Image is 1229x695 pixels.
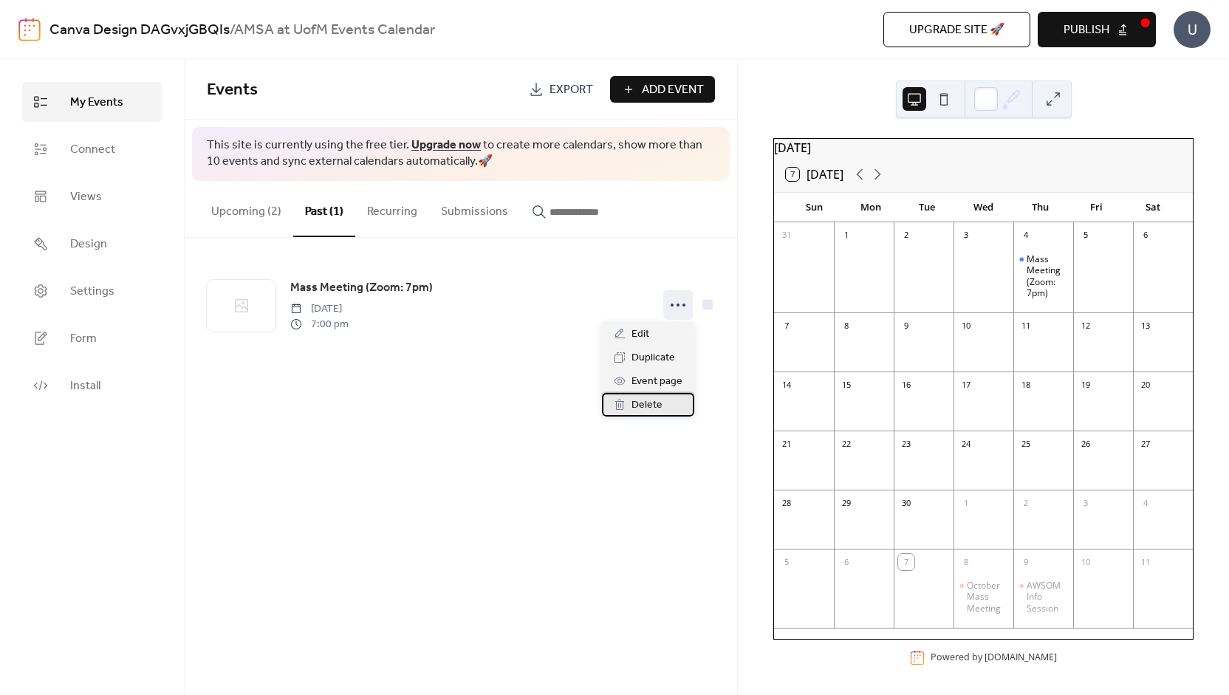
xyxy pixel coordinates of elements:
b: AMSA at UofM Events Calendar [234,16,435,44]
div: 27 [1137,436,1154,452]
span: 7:00 pm [290,317,349,332]
div: AWSOM Info Session [1013,580,1073,614]
div: 12 [1078,318,1094,334]
button: Past (1) [293,181,355,237]
div: 26 [1078,436,1094,452]
div: 4 [1018,227,1034,244]
div: 2 [898,227,914,244]
div: Sat [1125,193,1181,222]
span: Export [550,81,593,99]
div: 9 [898,318,914,334]
div: [DATE] [774,139,1193,157]
span: Events [207,74,258,106]
div: 25 [1018,436,1034,452]
button: Upcoming (2) [199,181,293,236]
div: 10 [1078,554,1094,570]
div: October Mass Meeting [967,580,1007,614]
a: Design [22,224,162,264]
a: Settings [22,271,162,311]
div: 24 [958,436,974,452]
a: My Events [22,82,162,122]
div: 17 [958,377,974,393]
div: Powered by [931,651,1057,664]
button: Submissions [429,181,520,236]
div: 8 [958,554,974,570]
div: 6 [1137,227,1154,244]
div: 5 [1078,227,1094,244]
b: / [230,16,234,44]
div: AWSOM Info Session [1027,580,1067,614]
div: October Mass Meeting [954,580,1013,614]
div: 21 [778,436,795,452]
a: Upgrade now [411,134,481,157]
span: Event page [631,373,682,391]
a: [DOMAIN_NAME] [985,651,1057,664]
div: 11 [1137,554,1154,570]
span: Edit [631,326,649,343]
a: Install [22,366,162,405]
span: Add Event [642,81,704,99]
button: Recurring [355,181,429,236]
div: 31 [778,227,795,244]
div: 1 [838,227,855,244]
img: logo [18,18,41,41]
div: 23 [898,436,914,452]
div: 7 [778,318,795,334]
div: 5 [778,554,795,570]
button: Upgrade site 🚀 [883,12,1030,47]
span: Upgrade site 🚀 [909,21,1004,39]
div: 19 [1078,377,1094,393]
div: 3 [1078,495,1094,511]
span: Duplicate [631,349,675,367]
span: Mass Meeting (Zoom: 7pm) [290,279,433,297]
button: Publish [1038,12,1156,47]
div: 28 [778,495,795,511]
a: Mass Meeting (Zoom: 7pm) [290,278,433,298]
button: Add Event [610,76,715,103]
div: Wed [956,193,1012,222]
div: 18 [1018,377,1034,393]
div: Sun [786,193,842,222]
div: Mon [843,193,899,222]
div: 9 [1018,554,1034,570]
a: Views [22,177,162,216]
div: U [1174,11,1211,48]
div: Fri [1068,193,1124,222]
span: My Events [70,94,123,112]
a: Canva Design DAGvxjGBQIs [49,16,230,44]
div: 16 [898,377,914,393]
div: 11 [1018,318,1034,334]
div: 4 [1137,495,1154,511]
div: 13 [1137,318,1154,334]
a: Export [518,76,604,103]
span: Connect [70,141,115,159]
div: 29 [838,495,855,511]
div: 8 [838,318,855,334]
span: Views [70,188,102,206]
div: 3 [958,227,974,244]
span: Publish [1064,21,1109,39]
div: 15 [838,377,855,393]
span: This site is currently using the free tier. to create more calendars, show more than 10 events an... [207,137,715,171]
span: Design [70,236,107,253]
div: Mass Meeting (Zoom: 7pm) [1027,253,1067,299]
div: 6 [838,554,855,570]
div: 30 [898,495,914,511]
div: 20 [1137,377,1154,393]
div: Thu [1012,193,1068,222]
span: Settings [70,283,114,301]
div: 10 [958,318,974,334]
div: 7 [898,554,914,570]
a: Form [22,318,162,358]
div: 14 [778,377,795,393]
span: Form [70,330,97,348]
span: Delete [631,397,663,414]
div: 22 [838,436,855,452]
button: 7[DATE] [781,164,849,185]
a: Connect [22,129,162,169]
span: Install [70,377,100,395]
div: Tue [899,193,955,222]
span: [DATE] [290,301,349,317]
div: Mass Meeting (Zoom: 7pm) [1013,253,1073,299]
